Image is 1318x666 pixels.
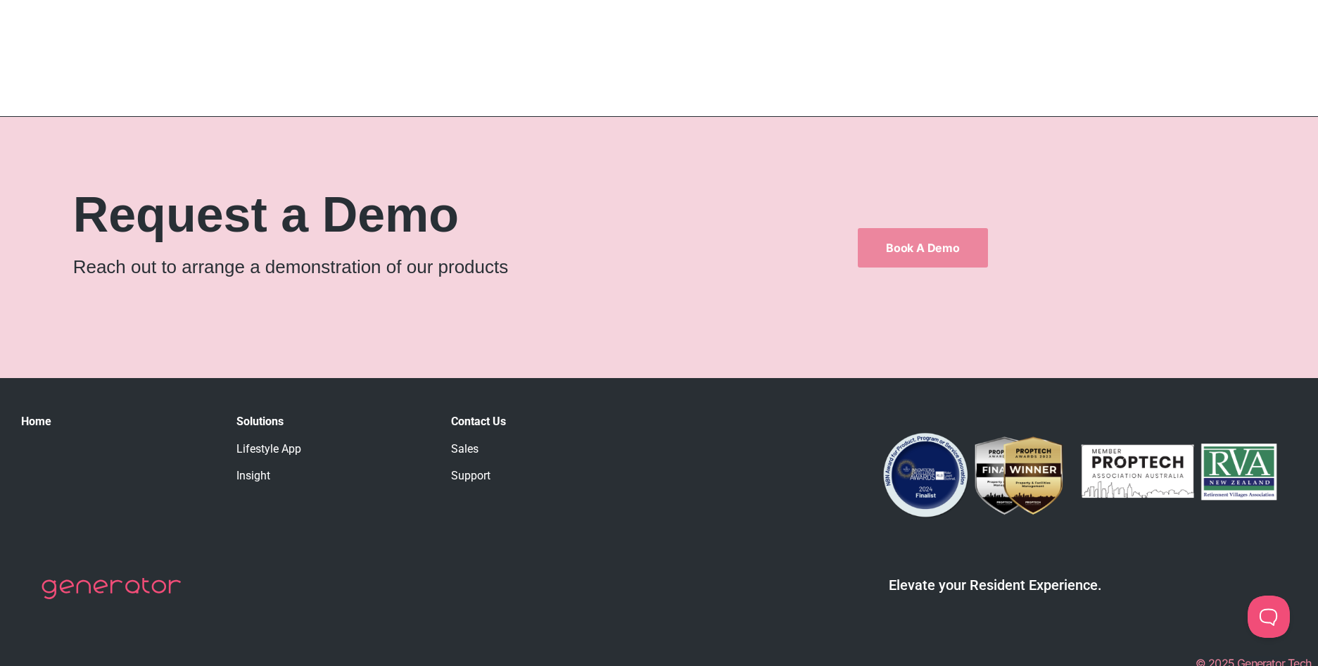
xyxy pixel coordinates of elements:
[236,469,270,482] a: Insight
[21,415,51,428] a: Home
[451,469,490,482] a: Support
[451,442,479,455] a: Sales
[73,253,778,281] p: Reach out to arrange a demonstration of our products
[886,242,960,253] span: Book a Demo
[451,415,506,428] strong: Contact Us
[236,415,284,428] strong: Solutions
[695,577,1298,593] h5: Elevate your Resident Experience.​
[858,228,988,268] a: Book a Demo
[236,442,301,455] a: Lifestyle App
[1248,596,1290,638] iframe: Toggle Customer Support
[73,190,778,239] h2: Request a Demo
